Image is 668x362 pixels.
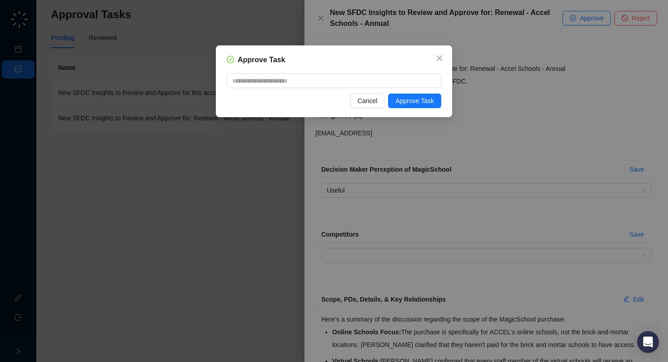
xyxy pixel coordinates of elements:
span: check-circle [227,56,234,63]
div: Open Intercom Messenger [637,331,659,353]
span: Cancel [358,96,378,106]
button: Cancel [350,94,385,108]
h5: Approve Task [238,55,285,65]
span: Approve Task [395,96,434,106]
button: Approve Task [388,94,441,108]
button: Close [432,51,447,65]
span: close [436,55,443,62]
